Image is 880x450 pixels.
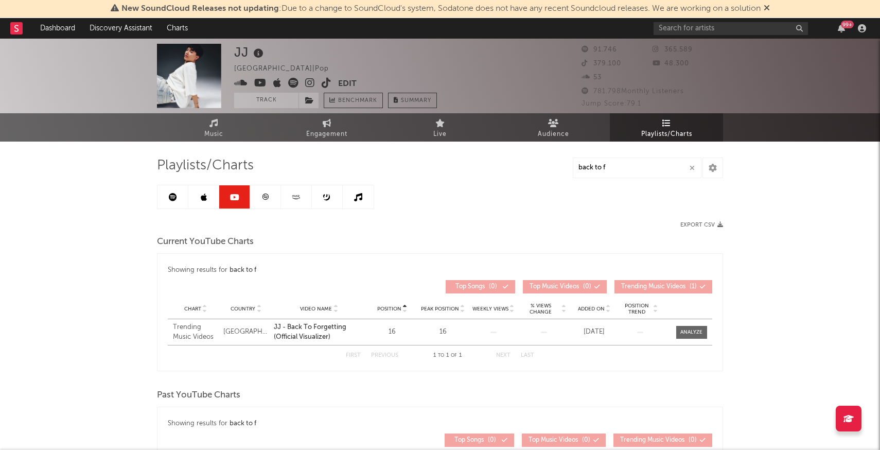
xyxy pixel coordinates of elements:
[371,353,398,358] button: Previous
[33,18,82,39] a: Dashboard
[654,22,808,35] input: Search for artists
[230,264,256,276] div: back to f
[184,306,201,312] span: Chart
[204,128,223,141] span: Music
[521,303,560,315] span: % Views Change
[420,327,466,337] div: 16
[764,5,770,13] span: Dismiss
[622,303,652,315] span: Position Trend
[231,306,255,312] span: Country
[270,113,383,142] a: Engagement
[538,128,569,141] span: Audience
[578,306,605,312] span: Added On
[582,74,602,81] span: 53
[446,280,515,293] button: Top Songs(0)
[173,322,218,342] div: Trending Music Videos
[838,24,845,32] button: 99+
[582,46,617,53] span: 91.746
[324,93,383,108] a: Benchmark
[306,128,347,141] span: Engagement
[455,284,485,290] span: Top Songs
[452,284,500,290] span: ( 0 )
[610,113,723,142] a: Playlists/Charts
[572,327,617,337] div: [DATE]
[613,434,712,447] button: Trending Music Videos(0)
[582,88,684,95] span: 781.798 Monthly Listeners
[338,95,377,107] span: Benchmark
[641,128,692,141] span: Playlists/Charts
[497,113,610,142] a: Audience
[614,280,712,293] button: Trending Music Videos(1)
[496,353,511,358] button: Next
[653,46,693,53] span: 365.589
[160,18,195,39] a: Charts
[121,5,761,13] span: : Due to a change to SoundCloud's system, Sodatone does not have any recent Soundcloud releases. ...
[454,437,484,443] span: Top Songs
[157,113,270,142] a: Music
[346,353,361,358] button: First
[529,437,590,443] span: ( 0 )
[300,306,332,312] span: Video Name
[621,284,685,290] span: Trending Music Videos
[451,437,499,443] span: ( 0 )
[621,284,697,290] span: ( 1 )
[523,280,607,293] button: Top Music Videos(0)
[274,322,364,342] a: JJ - Back To Forgetting (Official Visualizer)
[445,434,514,447] button: Top Songs(0)
[472,306,508,312] span: Weekly Views
[338,78,357,91] button: Edit
[383,113,497,142] a: Live
[157,236,254,248] span: Current YouTube Charts
[388,93,437,108] button: Summary
[121,5,279,13] span: New SoundCloud Releases not updating
[419,350,476,362] div: 1 1 1
[377,306,401,312] span: Position
[157,389,240,402] span: Past YouTube Charts
[230,418,256,430] div: back to f
[521,353,534,358] button: Last
[234,44,266,61] div: JJ
[522,434,606,447] button: Top Music Videos(0)
[530,284,579,290] span: Top Music Videos
[401,98,431,103] span: Summary
[223,327,269,337] div: [GEOGRAPHIC_DATA]
[168,264,712,276] div: Showing results for
[234,93,298,108] button: Track
[653,60,689,67] span: 48.300
[529,437,578,443] span: Top Music Videos
[582,100,641,107] span: Jump Score: 79.1
[620,437,697,443] span: ( 0 )
[573,158,701,178] input: Search Playlists/Charts
[438,353,444,358] span: to
[157,160,254,172] span: Playlists/Charts
[841,21,854,28] div: 99 +
[234,63,341,75] div: [GEOGRAPHIC_DATA] | Pop
[369,327,415,337] div: 16
[530,284,591,290] span: ( 0 )
[451,353,457,358] span: of
[620,437,684,443] span: Trending Music Videos
[421,306,459,312] span: Peak Position
[680,222,723,228] button: Export CSV
[82,18,160,39] a: Discovery Assistant
[168,418,712,430] div: Showing results for
[433,128,447,141] span: Live
[582,60,621,67] span: 379.100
